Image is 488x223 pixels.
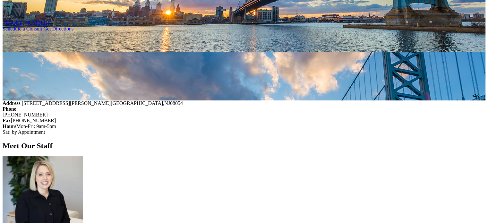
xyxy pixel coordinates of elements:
strong: Phone [3,106,16,112]
h2: Meet Our Staff [3,142,485,150]
span: NJ [164,100,170,106]
strong: Hours [3,124,16,129]
span: [STREET_ADDRESS][PERSON_NAME] [22,100,111,106]
strong: Address [3,100,21,106]
span: 08054 [170,100,183,106]
a: Schedule a Consult [3,26,42,31]
div: , [3,100,485,106]
span: [GEOGRAPHIC_DATA] [111,100,163,106]
div: [PHONE_NUMBER] [3,118,485,124]
a: [PHONE_NUMBER] [4,20,49,26]
div: Mon-Fri: 9am-5pm Sat: by Appointment [3,124,485,135]
strong: Fax [3,118,11,123]
a: Click Get Directions to get location on google map [44,26,74,31]
div: [PHONE_NUMBER] [3,112,485,118]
